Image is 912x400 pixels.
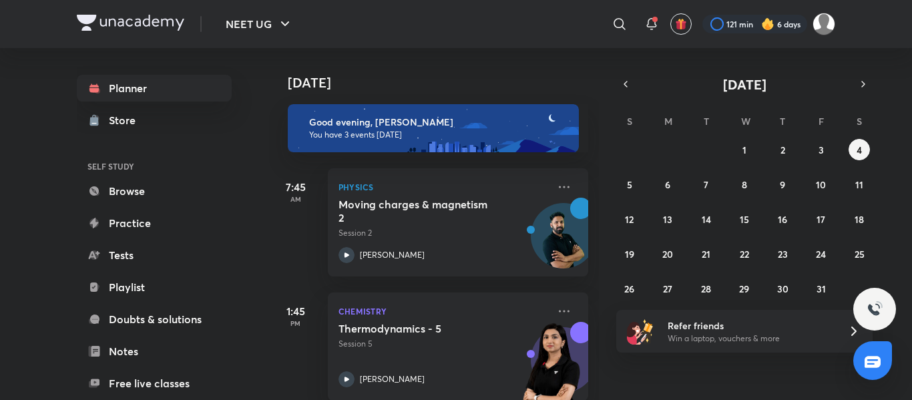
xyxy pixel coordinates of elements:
[77,178,232,204] a: Browse
[742,144,746,156] abbr: October 1, 2025
[772,208,793,230] button: October 16, 2025
[77,370,232,397] a: Free live classes
[360,249,425,261] p: [PERSON_NAME]
[780,144,785,156] abbr: October 2, 2025
[696,174,717,195] button: October 7, 2025
[665,178,670,191] abbr: October 6, 2025
[849,208,870,230] button: October 18, 2025
[288,75,602,91] h4: [DATE]
[778,213,787,226] abbr: October 16, 2025
[734,208,755,230] button: October 15, 2025
[77,75,232,102] a: Planner
[857,144,862,156] abbr: October 4, 2025
[77,15,184,34] a: Company Logo
[668,333,832,345] p: Win a laptop, vouchers & more
[780,115,785,128] abbr: Thursday
[740,213,749,226] abbr: October 15, 2025
[819,115,824,128] abbr: Friday
[855,213,864,226] abbr: October 18, 2025
[77,242,232,268] a: Tests
[734,174,755,195] button: October 8, 2025
[77,306,232,333] a: Doubts & solutions
[675,18,687,30] img: avatar
[811,174,832,195] button: October 10, 2025
[269,195,322,203] p: AM
[531,210,596,274] img: Avatar
[817,213,825,226] abbr: October 17, 2025
[77,210,232,236] a: Practice
[627,178,632,191] abbr: October 5, 2025
[288,104,579,152] img: evening
[269,319,322,327] p: PM
[657,174,678,195] button: October 6, 2025
[777,282,788,295] abbr: October 30, 2025
[627,115,632,128] abbr: Sunday
[811,139,832,160] button: October 3, 2025
[742,178,747,191] abbr: October 8, 2025
[704,178,708,191] abbr: October 7, 2025
[696,243,717,264] button: October 21, 2025
[855,178,863,191] abbr: October 11, 2025
[741,115,750,128] abbr: Wednesday
[662,248,673,260] abbr: October 20, 2025
[816,178,826,191] abbr: October 10, 2025
[723,75,766,93] span: [DATE]
[619,174,640,195] button: October 5, 2025
[772,278,793,299] button: October 30, 2025
[704,115,709,128] abbr: Tuesday
[817,282,826,295] abbr: October 31, 2025
[338,198,505,224] h5: Moving charges & magnetism 2
[664,115,672,128] abbr: Monday
[338,179,548,195] p: Physics
[77,15,184,31] img: Company Logo
[309,130,567,140] p: You have 3 events [DATE]
[338,322,505,335] h5: Thermodynamics - 5
[269,303,322,319] h5: 1:45
[855,248,865,260] abbr: October 25, 2025
[619,243,640,264] button: October 19, 2025
[778,248,788,260] abbr: October 23, 2025
[657,208,678,230] button: October 13, 2025
[670,13,692,35] button: avatar
[811,278,832,299] button: October 31, 2025
[734,243,755,264] button: October 22, 2025
[849,243,870,264] button: October 25, 2025
[811,243,832,264] button: October 24, 2025
[772,139,793,160] button: October 2, 2025
[77,338,232,365] a: Notes
[702,248,710,260] abbr: October 21, 2025
[702,213,711,226] abbr: October 14, 2025
[635,75,854,93] button: [DATE]
[816,248,826,260] abbr: October 24, 2025
[701,282,711,295] abbr: October 28, 2025
[77,274,232,301] a: Playlist
[668,319,832,333] h6: Refer friends
[761,17,774,31] img: streak
[338,303,548,319] p: Chemistry
[813,13,835,35] img: Amisha Rani
[740,248,749,260] abbr: October 22, 2025
[780,178,785,191] abbr: October 9, 2025
[772,174,793,195] button: October 9, 2025
[696,278,717,299] button: October 28, 2025
[77,107,232,134] a: Store
[338,227,548,239] p: Session 2
[627,318,654,345] img: referral
[849,139,870,160] button: October 4, 2025
[867,301,883,317] img: ttu
[657,243,678,264] button: October 20, 2025
[338,338,548,350] p: Session 5
[109,112,144,128] div: Store
[218,11,301,37] button: NEET UG
[657,278,678,299] button: October 27, 2025
[619,278,640,299] button: October 26, 2025
[269,179,322,195] h5: 7:45
[734,278,755,299] button: October 29, 2025
[819,144,824,156] abbr: October 3, 2025
[734,139,755,160] button: October 1, 2025
[77,155,232,178] h6: SELF STUDY
[811,208,832,230] button: October 17, 2025
[663,213,672,226] abbr: October 13, 2025
[309,116,567,128] h6: Good evening, [PERSON_NAME]
[625,248,634,260] abbr: October 19, 2025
